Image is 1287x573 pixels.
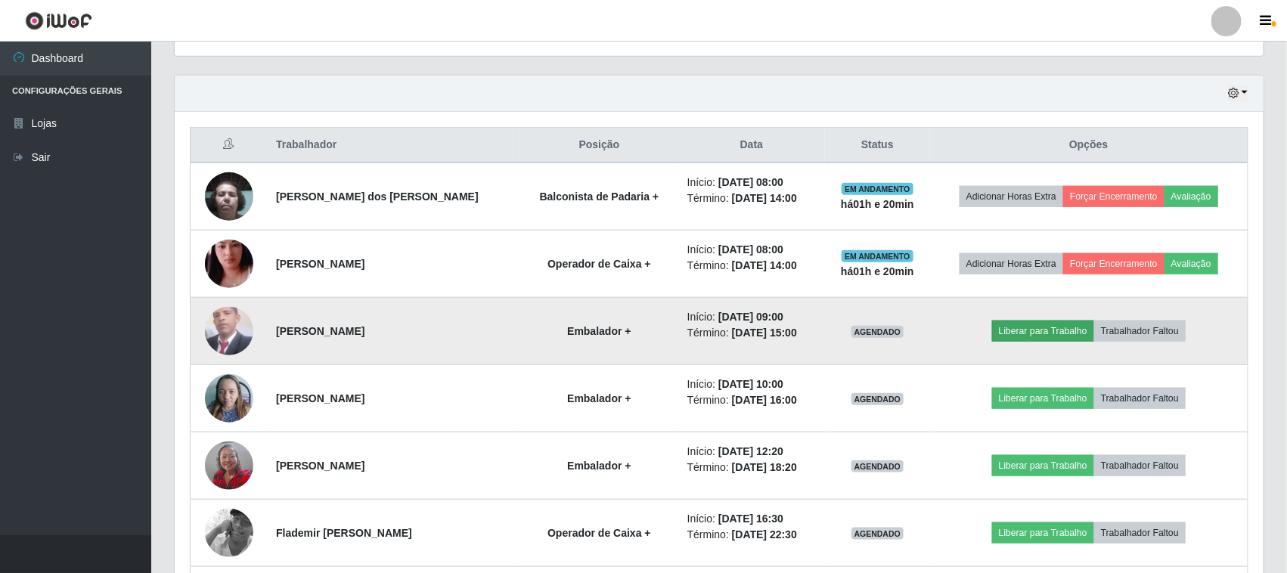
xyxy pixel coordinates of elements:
[567,460,631,472] strong: Embalador +
[732,327,797,339] time: [DATE] 15:00
[687,190,816,206] li: Término:
[1063,186,1165,207] button: Forçar Encerramento
[851,326,904,338] span: AGENDADO
[992,321,1094,342] button: Liberar para Trabalho
[718,378,783,390] time: [DATE] 10:00
[841,198,914,210] strong: há 01 h e 20 min
[732,394,797,406] time: [DATE] 16:00
[992,455,1094,476] button: Liberar para Trabalho
[678,128,825,163] th: Data
[205,221,253,307] img: 1754840116013.jpeg
[567,325,631,337] strong: Embalador +
[687,444,816,460] li: Início:
[276,460,364,472] strong: [PERSON_NAME]
[930,128,1248,163] th: Opções
[718,445,783,457] time: [DATE] 12:20
[732,528,797,540] time: [DATE] 22:30
[687,258,816,274] li: Término:
[1094,455,1186,476] button: Trabalhador Faltou
[276,392,364,404] strong: [PERSON_NAME]
[851,460,904,472] span: AGENDADO
[718,176,783,188] time: [DATE] 08:00
[718,513,783,525] time: [DATE] 16:30
[732,259,797,271] time: [DATE] 14:00
[687,309,816,325] li: Início:
[992,388,1094,409] button: Liberar para Trabalho
[687,325,816,341] li: Término:
[842,250,913,262] span: EM ANDAMENTO
[547,527,651,539] strong: Operador de Caixa +
[687,175,816,190] li: Início:
[687,392,816,408] li: Término:
[267,128,520,163] th: Trabalhador
[520,128,678,163] th: Posição
[687,242,816,258] li: Início:
[1165,253,1218,274] button: Avaliação
[687,460,816,475] li: Término:
[687,527,816,543] li: Término:
[205,164,253,228] img: 1657575579568.jpeg
[276,527,412,539] strong: Flademir [PERSON_NAME]
[732,192,797,204] time: [DATE] 14:00
[825,128,929,163] th: Status
[25,11,92,30] img: CoreUI Logo
[842,183,913,195] span: EM ANDAMENTO
[276,190,479,203] strong: [PERSON_NAME] dos [PERSON_NAME]
[567,392,631,404] strong: Embalador +
[276,258,364,270] strong: [PERSON_NAME]
[687,376,816,392] li: Início:
[732,461,797,473] time: [DATE] 18:20
[841,265,914,277] strong: há 01 h e 20 min
[960,186,1063,207] button: Adicionar Horas Extra
[718,311,783,323] time: [DATE] 09:00
[276,325,364,337] strong: [PERSON_NAME]
[205,304,253,358] img: 1740078176473.jpeg
[687,511,816,527] li: Início:
[540,190,659,203] strong: Balconista de Padaria +
[205,367,253,431] img: 1727202109087.jpeg
[851,393,904,405] span: AGENDADO
[1094,321,1186,342] button: Trabalhador Faltou
[851,528,904,540] span: AGENDADO
[1063,253,1165,274] button: Forçar Encerramento
[960,253,1063,274] button: Adicionar Horas Extra
[1165,186,1218,207] button: Avaliação
[547,258,651,270] strong: Operador de Caixa +
[992,522,1094,544] button: Liberar para Trabalho
[205,433,253,497] img: 1754052422594.jpeg
[1094,388,1186,409] button: Trabalhador Faltou
[718,243,783,256] time: [DATE] 08:00
[1094,522,1186,544] button: Trabalhador Faltou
